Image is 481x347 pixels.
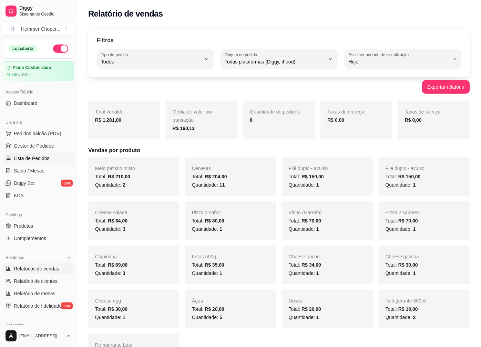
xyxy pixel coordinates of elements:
[327,109,364,115] span: Taxas de entrega
[14,303,62,309] span: Relatório de fidelidade
[14,180,35,187] span: Diggy Bot
[9,45,37,52] div: Loja aberta
[289,218,321,224] span: Total:
[316,182,319,188] span: 1
[386,254,419,259] span: Cheese galinha
[3,61,74,81] a: Plano Customizadoaté 26/10
[413,315,416,320] span: 2
[95,182,125,188] span: Quantidade:
[101,58,201,65] span: Todos
[95,254,117,259] span: Caipirinha
[289,315,319,320] span: Quantidade:
[413,226,416,232] span: 1
[14,167,44,174] span: Salão / Mesas
[3,209,74,220] div: Catálogo
[192,218,224,224] span: Total:
[205,174,227,179] span: R$ 204,00
[345,49,461,69] button: Escolher período de visualizaçãoHoje
[192,166,211,171] span: Cervejas
[3,320,74,331] div: Gerenciar
[3,165,74,176] a: Salão / Mesas
[386,218,418,224] span: Total:
[3,328,74,344] button: [EMAIL_ADDRESS][DOMAIN_NAME]
[14,222,33,229] span: Produtos
[173,109,213,123] span: Média de valor por transação
[349,52,411,58] label: Escolher período de visualização
[14,155,50,162] span: Lista de Pedidos
[3,140,74,151] a: Gestor de Pedidos
[205,306,224,312] span: R$ 20,00
[316,270,319,276] span: 1
[205,262,224,268] span: R$ 35,00
[3,3,74,19] a: DiggySistema de Gestão
[3,128,74,139] button: Pedidos balcão (PDV)
[327,117,344,123] strong: R$ 0,00
[405,117,422,123] strong: R$ 0,00
[95,306,127,312] span: Total:
[11,72,29,77] article: até 26/10
[123,226,125,232] span: 3
[53,44,68,53] button: Alterar Status
[205,218,224,224] span: R$ 80,00
[219,315,222,320] span: 5
[95,298,121,304] span: Cheese egg
[289,210,322,215] span: Vinho (Garrafa)
[14,142,54,149] span: Gestor de Pedidos
[301,218,321,224] span: R$ 70,00
[108,262,127,268] span: R$ 69,00
[3,178,74,189] a: Diggy Botnovo
[19,5,71,11] span: Diggy
[3,190,74,201] a: KDS
[192,210,221,215] span: Pizza 1 sabor
[14,100,38,107] span: Dashboard
[413,270,416,276] span: 1
[386,262,418,268] span: Total:
[289,182,319,188] span: Quantidade:
[301,262,321,268] span: R$ 34,00
[97,36,114,44] p: Filtros
[19,333,63,339] span: [EMAIL_ADDRESS][DOMAIN_NAME]
[316,315,319,320] span: 1
[405,109,441,115] span: Taxas de serviço
[95,218,127,224] span: Total:
[316,226,319,232] span: 1
[289,174,324,179] span: Total:
[386,306,418,312] span: Total:
[386,270,416,276] span: Quantidade:
[6,255,24,260] span: Relatórios
[101,52,130,58] label: Tipo do pedido
[123,270,125,276] span: 3
[192,254,216,259] span: Fritas 500g
[14,130,61,137] span: Pedidos balcão (PDV)
[3,263,74,274] a: Relatórios de vendas
[3,87,74,98] div: Acesso Rápido
[95,210,127,215] span: Cheese salada
[3,98,74,109] a: Dashboard
[225,52,259,58] label: Origem do pedido
[3,22,74,36] button: Select a team
[95,262,127,268] span: Total:
[9,26,16,32] span: H
[108,174,130,179] span: R$ 210,00
[219,226,222,232] span: 1
[19,11,71,17] span: Sistema de Gestão
[123,182,125,188] span: 2
[21,26,60,32] div: Hemmer Choper ...
[219,182,225,188] span: 11
[192,174,227,179] span: Total:
[289,254,320,259] span: Cheese bacon
[192,182,225,188] span: Quantidade:
[95,226,125,232] span: Quantidade:
[3,220,74,231] a: Produtos
[95,166,135,171] span: Meio petisco misto
[192,262,224,268] span: Total:
[192,270,222,276] span: Quantidade:
[398,306,418,312] span: R$ 18,00
[3,300,74,311] a: Relatório de fidelidadenovo
[301,174,324,179] span: R$ 150,00
[250,109,300,115] span: Quantidade de pedidos
[386,166,425,171] span: Filé duplo - avulso
[398,262,418,268] span: R$ 30,00
[413,182,416,188] span: 1
[422,80,470,94] button: Exportar relatório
